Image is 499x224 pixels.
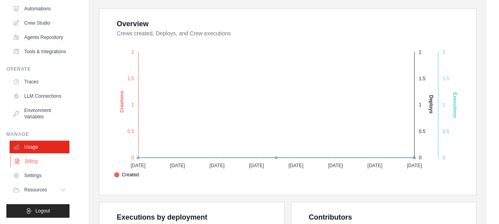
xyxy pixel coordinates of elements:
a: Settings [10,169,69,182]
tspan: 2 [131,50,134,55]
span: Logout [35,208,50,214]
text: Creations [119,91,125,113]
a: Environment Variables [10,104,69,123]
tspan: [DATE] [249,163,264,168]
tspan: 0.5 [443,129,449,134]
tspan: 0 [443,155,445,160]
tspan: 2 [443,50,445,55]
tspan: 1 [131,102,134,108]
tspan: [DATE] [170,163,185,168]
tspan: 0.5 [127,129,134,134]
tspan: [DATE] [328,163,343,168]
tspan: [DATE] [288,163,303,168]
tspan: 1.5 [127,76,134,81]
tspan: 1.5 [443,76,449,81]
dt: Crews created, Deploys, and Crew executions [117,29,466,37]
div: Overview [117,18,148,29]
a: Traces [10,75,69,88]
tspan: 2 [419,50,422,55]
span: Resources [24,187,47,193]
button: Logout [6,204,69,218]
span: Created [114,171,139,178]
a: Usage [10,141,69,153]
tspan: [DATE] [367,163,382,168]
div: Operate [6,66,69,72]
button: Resources [10,183,69,196]
a: Billing [10,155,70,168]
div: Executions by deployment [117,212,207,223]
tspan: 0.5 [419,129,426,134]
tspan: 1 [443,102,445,108]
a: LLM Connections [10,90,69,102]
tspan: 0 [131,155,134,160]
a: Automations [10,2,69,15]
text: Deploys [428,95,434,114]
a: Crew Studio [10,17,69,29]
text: Executions [452,93,458,118]
tspan: 1.5 [419,76,426,81]
tspan: 1 [419,102,422,108]
tspan: [DATE] [407,163,422,168]
div: Contributors [309,212,352,223]
tspan: 0 [419,155,422,160]
div: Manage [6,131,69,137]
tspan: [DATE] [131,163,146,168]
a: Agents Repository [10,31,69,44]
tspan: [DATE] [210,163,225,168]
a: Tools & Integrations [10,45,69,58]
